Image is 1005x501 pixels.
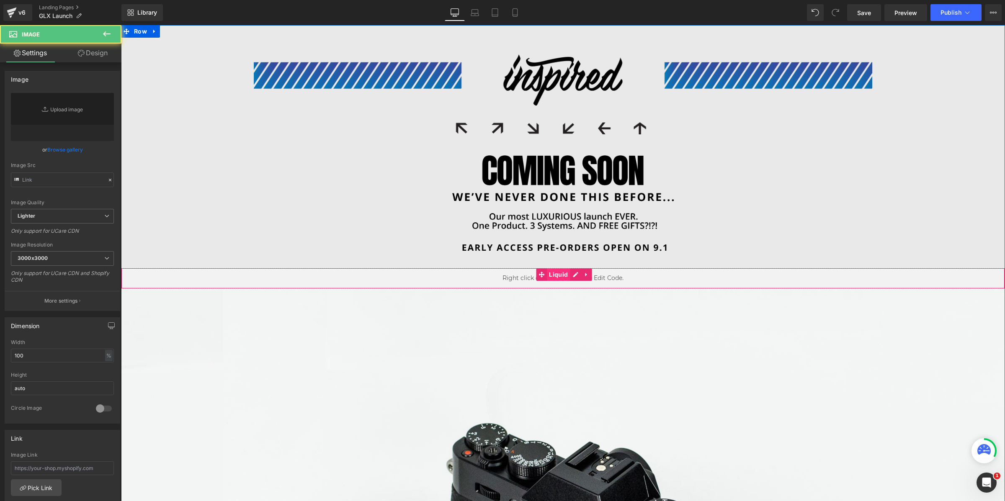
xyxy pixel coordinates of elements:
[857,8,871,17] span: Save
[11,349,114,362] input: auto
[11,71,28,83] div: Image
[894,8,917,17] span: Preview
[11,430,23,442] div: Link
[39,4,121,11] a: Landing Pages
[465,4,485,21] a: Laptop
[47,142,83,157] a: Browse gallery
[62,44,123,62] a: Design
[930,4,982,21] button: Publish
[44,297,78,305] p: More settings
[11,452,114,458] div: Image Link
[11,200,114,206] div: Image Quality
[505,4,525,21] a: Mobile
[485,4,505,21] a: Tablet
[977,473,997,493] iframe: Intercom live chat
[994,473,1000,479] span: 1
[11,405,88,414] div: Circle Image
[137,9,157,16] span: Library
[807,4,824,21] button: Undo
[22,31,40,38] span: Image
[3,4,32,21] a: v6
[11,162,114,168] div: Image Src
[17,7,27,18] div: v6
[11,372,114,378] div: Height
[11,270,114,289] div: Only support for UCare CDN and Shopify CDN
[11,339,114,345] div: Width
[11,381,114,395] input: auto
[5,291,120,311] button: More settings
[445,4,465,21] a: Desktop
[11,318,40,329] div: Dimension
[426,243,449,256] span: Liquid
[11,479,62,496] a: Pick Link
[827,4,844,21] button: Redo
[11,172,114,187] input: Link
[985,4,1002,21] button: More
[39,13,72,19] span: GLX Launch
[105,350,113,361] div: %
[11,242,114,248] div: Image Resolution
[18,213,35,219] b: Lighter
[121,4,163,21] a: New Library
[460,243,471,256] a: Expand / Collapse
[11,461,114,475] input: https://your-shop.myshopify.com
[11,145,114,154] div: or
[18,255,48,261] b: 3000x3000
[884,4,927,21] a: Preview
[11,228,114,240] div: Only support for UCare CDN
[941,9,961,16] span: Publish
